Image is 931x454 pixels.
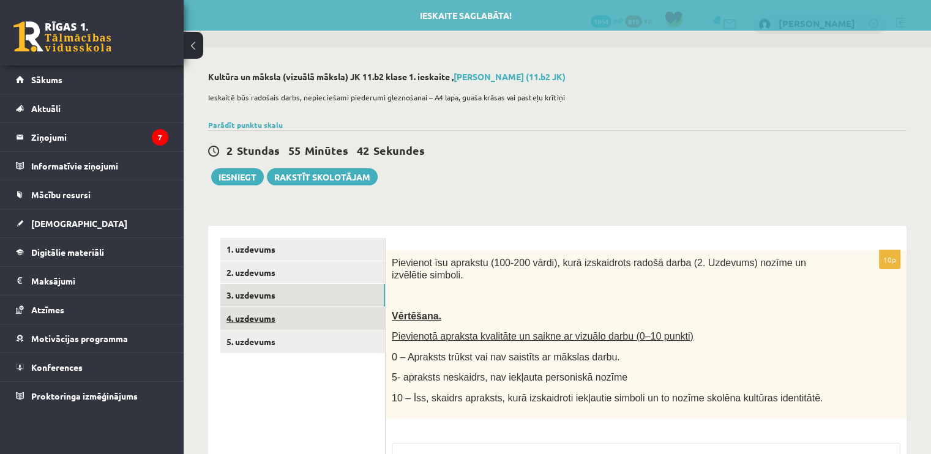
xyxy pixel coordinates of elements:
[220,307,385,330] a: 4. uzdevums
[226,143,233,157] span: 2
[16,353,168,381] a: Konferences
[16,65,168,94] a: Sākums
[16,296,168,324] a: Atzīmes
[392,372,627,382] span: 5- apraksts neskaidrs, nav iekļauta personiskā nozīme
[220,261,385,284] a: 2. uzdevums
[16,180,168,209] a: Mācību resursi
[392,352,620,362] span: 0 – Apraksts trūkst vai nav saistīts ar mākslas darbu.
[16,152,168,180] a: Informatīvie ziņojumi
[267,168,378,185] a: Rakstīt skolotājam
[16,94,168,122] a: Aktuāli
[220,330,385,353] a: 5. uzdevums
[31,123,168,151] legend: Ziņojumi
[31,247,104,258] span: Digitālie materiāli
[208,92,900,103] p: Ieskaitē būs radošais darbs, nepieciešami piederumi gleznošanai – A4 lapa, guaša krāsas vai paste...
[31,267,168,295] legend: Maksājumi
[31,218,127,229] span: [DEMOGRAPHIC_DATA]
[13,21,111,52] a: Rīgas 1. Tālmācības vidusskola
[392,331,694,341] span: Pievienotā apraksta kvalitāte un saikne ar vizuālo darbu (0–10 punkti)
[392,311,441,321] span: Vērtēšana.
[31,362,83,373] span: Konferences
[16,324,168,352] a: Motivācijas programma
[879,250,900,269] p: 10p
[16,209,168,237] a: [DEMOGRAPHIC_DATA]
[373,143,425,157] span: Sekundes
[16,382,168,410] a: Proktoringa izmēģinājums
[392,258,806,281] span: Pievienot īsu aprakstu (100-200 vārdi), kurā izskaidrots radošā darba (2. Uzdevums) nozīme un izv...
[152,129,168,146] i: 7
[288,143,301,157] span: 55
[211,168,264,185] button: Iesniegt
[220,238,385,261] a: 1. uzdevums
[31,390,138,401] span: Proktoringa izmēģinājums
[16,238,168,266] a: Digitālie materiāli
[16,123,168,151] a: Ziņojumi7
[237,143,280,157] span: Stundas
[454,71,566,82] a: [PERSON_NAME] (11.b2 JK)
[31,189,91,200] span: Mācību resursi
[31,152,168,180] legend: Informatīvie ziņojumi
[208,120,283,130] a: Parādīt punktu skalu
[31,74,62,85] span: Sākums
[31,333,128,344] span: Motivācijas programma
[208,72,907,82] h2: Kultūra un māksla (vizuālā māksla) JK 11.b2 klase 1. ieskaite ,
[16,267,168,295] a: Maksājumi
[392,393,823,403] span: 10 – Īss, skaidrs apraksts, kurā izskaidroti iekļautie simboli un to nozīme skolēna kultūras iden...
[31,103,61,114] span: Aktuāli
[357,143,369,157] span: 42
[31,304,64,315] span: Atzīmes
[220,284,385,307] a: 3. uzdevums
[305,143,348,157] span: Minūtes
